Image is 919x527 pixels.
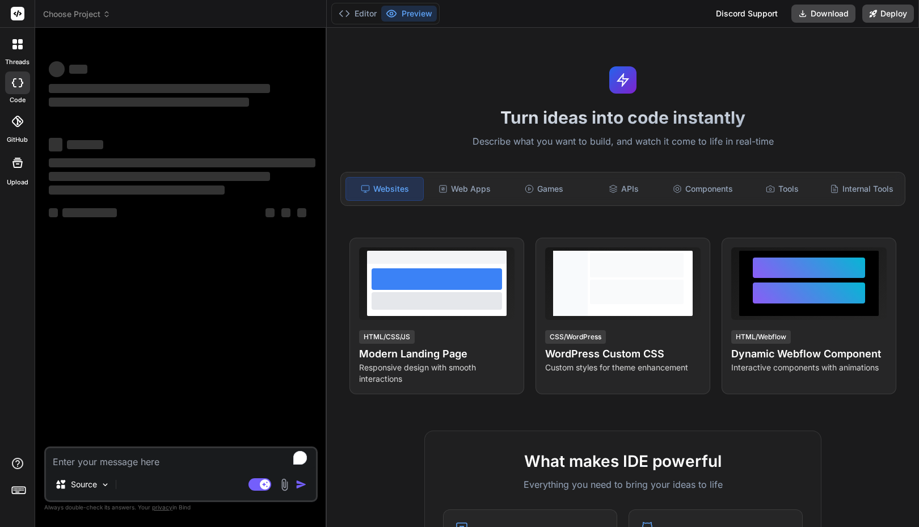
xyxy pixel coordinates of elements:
[5,57,29,67] label: threads
[744,177,821,201] div: Tools
[345,177,424,201] div: Websites
[49,185,225,195] span: ‌
[62,208,117,217] span: ‌
[823,177,900,201] div: Internal Tools
[709,5,785,23] div: Discord Support
[334,107,912,128] h1: Turn ideas into code instantly
[7,135,28,145] label: GitHub
[7,178,28,187] label: Upload
[791,5,855,23] button: Download
[296,479,307,490] img: icon
[359,362,515,385] p: Responsive design with smooth interactions
[545,362,701,373] p: Custom styles for theme enhancement
[71,479,97,490] p: Source
[381,6,437,22] button: Preview
[585,177,662,201] div: APIs
[49,158,315,167] span: ‌
[731,362,887,373] p: Interactive components with animations
[281,208,290,217] span: ‌
[334,134,912,149] p: Describe what you want to build, and watch it come to life in real-time
[43,9,111,20] span: Choose Project
[152,504,172,511] span: privacy
[100,480,110,490] img: Pick Models
[265,208,275,217] span: ‌
[334,6,381,22] button: Editor
[297,208,306,217] span: ‌
[426,177,503,201] div: Web Apps
[862,5,914,23] button: Deploy
[545,330,606,344] div: CSS/WordPress
[731,330,791,344] div: HTML/Webflow
[359,346,515,362] h4: Modern Landing Page
[49,138,62,151] span: ‌
[443,449,803,473] h2: What makes IDE powerful
[443,478,803,491] p: Everything you need to bring your ideas to life
[278,478,291,491] img: attachment
[49,84,270,93] span: ‌
[49,208,58,217] span: ‌
[731,346,887,362] h4: Dynamic Webflow Component
[69,65,87,74] span: ‌
[10,95,26,105] label: code
[49,61,65,77] span: ‌
[664,177,741,201] div: Components
[44,502,318,513] p: Always double-check its answers. Your in Bind
[67,140,103,149] span: ‌
[505,177,583,201] div: Games
[49,172,270,181] span: ‌
[545,346,701,362] h4: WordPress Custom CSS
[359,330,415,344] div: HTML/CSS/JS
[49,98,249,107] span: ‌
[46,448,316,469] textarea: To enrich screen reader interactions, please activate Accessibility in Grammarly extension settings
